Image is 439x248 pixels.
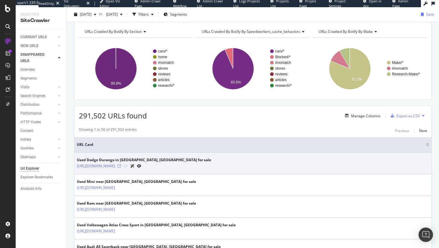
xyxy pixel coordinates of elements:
[20,137,56,143] a: Inlinks
[20,186,62,192] a: Analysis Info
[79,111,147,121] span: 291,502 URLs found
[343,112,381,119] button: Manage Columns
[39,1,55,6] div: ReadOnly:
[158,61,174,65] text: #nomatch
[20,174,53,181] div: Explorer Bookmarks
[20,128,33,134] div: Content
[20,145,56,152] a: Outlinks
[196,42,309,95] svg: A chart.
[20,110,56,117] a: Performance
[20,110,42,117] div: Performance
[231,80,241,84] text: 93.5%
[20,43,38,49] div: NEW URLS
[20,17,62,24] div: SiteCrawler
[77,163,115,169] a: [URL][DOMAIN_NAME]
[352,77,362,81] text: 81.2%
[419,228,433,242] div: Open Intercom Messenger
[123,164,128,168] button: View HTML Source
[85,29,142,34] span: URLs Crawled By Botify By section
[275,72,288,76] text: reviews
[99,11,104,16] span: vs
[20,174,62,181] a: Explorer Bookmarks
[137,163,141,169] a: URL Inspection
[419,10,434,19] button: Save
[20,84,30,90] div: Visits
[20,12,62,17] div: Analytics
[20,52,56,64] a: DISAPPEARED URLS
[275,55,291,59] text: Blocked/*
[139,12,149,17] div: Filters
[20,119,56,125] a: HTTP Codes
[77,201,196,206] div: Used Ram near [GEOGRAPHIC_DATA], [GEOGRAPHIC_DATA] for sale
[275,66,285,71] text: stores
[20,145,34,152] div: Outlinks
[20,43,56,49] a: NEW URLS
[173,4,187,8] span: Webflow
[20,119,41,125] div: HTTP Codes
[275,49,285,53] text: cars/*
[395,128,409,133] div: Previous
[20,84,56,90] a: Visits
[20,154,56,160] a: Sitemaps
[20,165,39,172] div: Url Explorer
[77,157,211,163] div: Used Dodge Durango in [GEOGRAPHIC_DATA], [GEOGRAPHIC_DATA] for sale
[20,128,62,134] a: Content
[130,10,156,19] button: Filters
[161,10,189,19] button: Segments
[392,72,420,76] text: Research-Make/*
[20,93,45,99] div: Search Engines
[20,137,31,143] div: Inlinks
[77,179,196,184] div: Used Mini near [GEOGRAPHIC_DATA], [GEOGRAPHIC_DATA] for sale
[77,228,115,234] a: [URL][DOMAIN_NAME]
[77,206,115,212] a: [URL][DOMAIN_NAME]
[20,186,42,192] div: Analysis Info
[104,12,118,17] span: 2025 Sep. 21st
[275,61,291,65] text: #nomatch
[202,29,300,34] span: URLs Crawled By Botify By speedworkers_cache_behaviors
[20,102,56,108] a: Distribution
[158,78,170,82] text: articles
[388,111,420,121] button: Export as CSV
[104,10,125,19] button: [DATE]
[111,81,121,86] text: 99.8%
[79,127,137,134] div: Showing 1 to 50 of 291,502 entries
[313,42,425,95] svg: A chart.
[158,55,167,59] text: home
[20,34,47,40] div: CURRENT URLS
[158,66,168,71] text: stores
[20,102,39,108] div: Distribution
[201,27,309,36] h4: URLs Crawled By Botify By speedworkers_cache_behaviors
[395,127,409,134] button: Previous
[392,66,408,71] text: #nomatch
[20,67,35,73] div: Overview
[158,83,175,88] text: research/*
[20,93,56,99] a: Search Engines
[20,154,36,160] div: Sitemaps
[83,27,188,36] h4: URLs Crawled By Botify By section
[317,27,422,36] h4: URLs Crawled By Botify By make
[20,75,62,82] a: Segments
[158,72,170,76] text: reviews
[158,49,167,53] text: cars/*
[20,75,37,82] div: Segments
[77,222,236,228] div: Used Volkswagen Atlas Cross Sport in [GEOGRAPHIC_DATA], [GEOGRAPHIC_DATA] for sale
[130,163,135,169] a: AI Url Details
[117,164,121,168] a: Visit Online Page
[20,165,62,172] a: Url Explorer
[77,142,425,147] span: URL Card
[80,12,92,17] span: 2025 Oct. 12th
[79,42,191,95] svg: A chart.
[319,29,373,34] span: URLs Crawled By Botify By make
[419,127,427,134] button: Next
[275,78,287,82] text: articles
[170,12,187,17] span: Segments
[397,113,420,118] div: Export as CSV
[392,61,403,65] text: Make/*
[72,10,99,19] button: [DATE]
[419,128,427,133] div: Next
[426,12,434,17] div: Save
[20,52,51,64] div: DISAPPEARED URLS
